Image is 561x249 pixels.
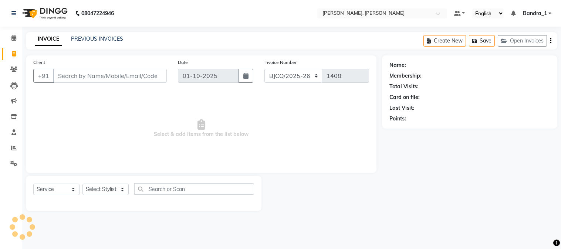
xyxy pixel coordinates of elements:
[498,35,547,47] button: Open Invoices
[33,92,369,166] span: Select & add items from the list below
[389,93,420,101] div: Card on file:
[389,104,414,112] div: Last Visit:
[469,35,495,47] button: Save
[264,59,297,66] label: Invoice Number
[389,83,419,91] div: Total Visits:
[389,61,406,69] div: Name:
[33,59,45,66] label: Client
[134,183,254,195] input: Search or Scan
[53,69,167,83] input: Search by Name/Mobile/Email/Code
[423,35,466,47] button: Create New
[81,3,114,24] b: 08047224946
[389,72,422,80] div: Membership:
[19,3,70,24] img: logo
[178,59,188,66] label: Date
[523,10,547,17] span: Bandra_1
[35,33,62,46] a: INVOICE
[389,115,406,123] div: Points:
[71,35,123,42] a: PREVIOUS INVOICES
[33,69,54,83] button: +91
